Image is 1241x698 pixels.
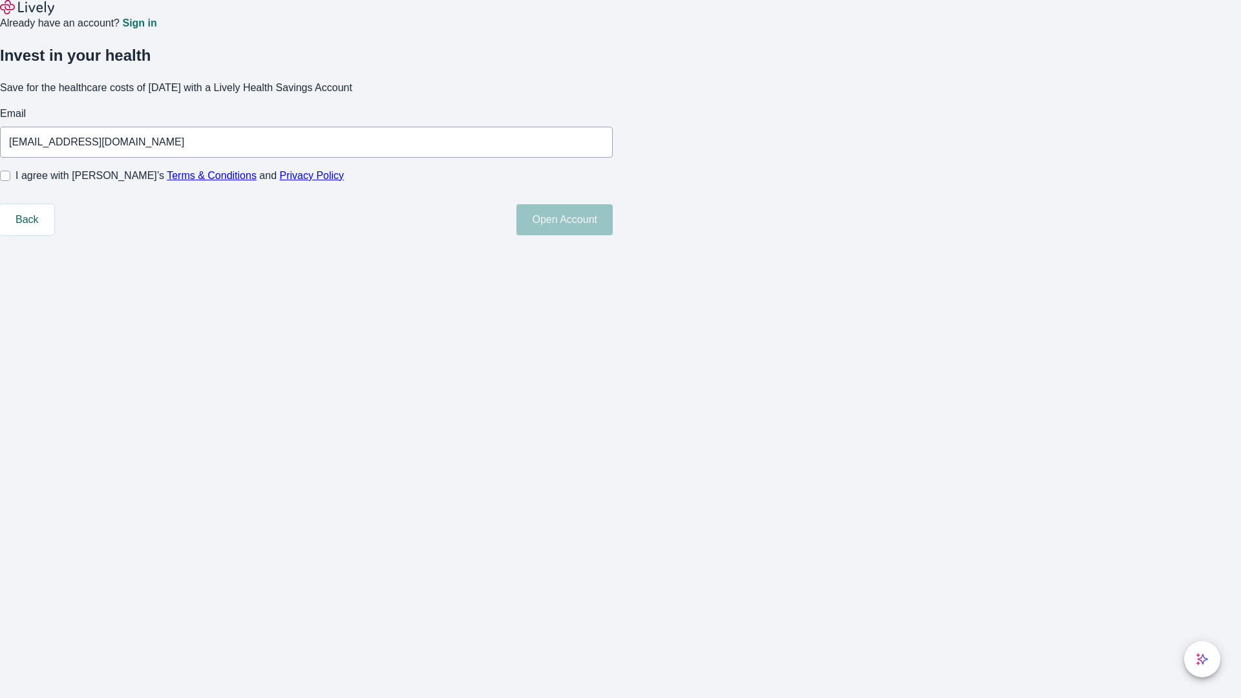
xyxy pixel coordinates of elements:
span: I agree with [PERSON_NAME]’s and [16,168,344,184]
a: Terms & Conditions [167,170,257,181]
a: Privacy Policy [280,170,345,181]
button: chat [1184,641,1220,677]
a: Sign in [122,18,156,28]
svg: Lively AI Assistant [1196,653,1209,666]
